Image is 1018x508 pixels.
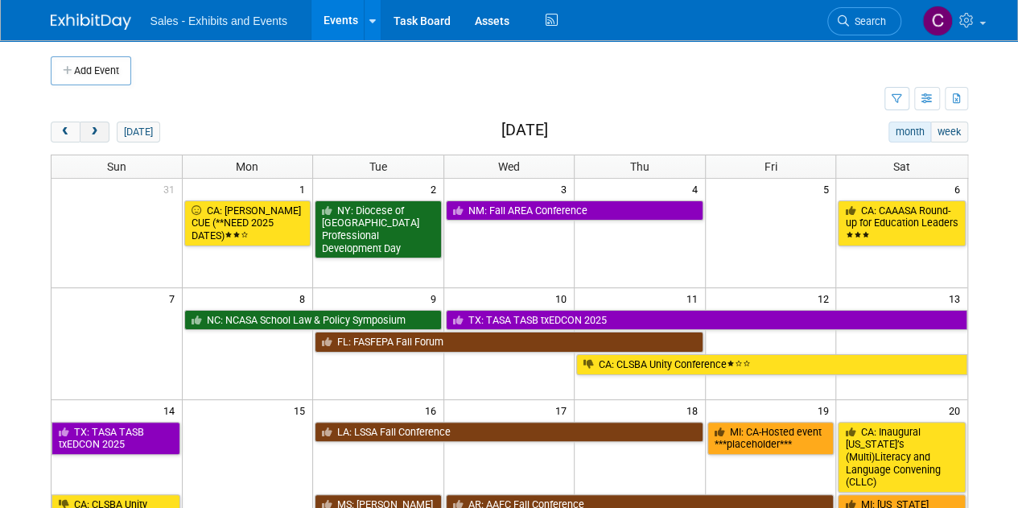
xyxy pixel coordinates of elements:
a: NM: Fall AREA Conference [446,200,703,221]
span: Fri [765,160,777,173]
button: [DATE] [117,122,159,142]
a: NC: NCASA School Law & Policy Symposium [184,310,442,331]
img: ExhibitDay [51,14,131,30]
span: 15 [292,400,312,420]
span: 16 [423,400,443,420]
span: 18 [685,400,705,420]
span: 19 [815,400,835,420]
button: week [930,122,967,142]
span: 31 [162,179,182,199]
button: Add Event [51,56,131,85]
span: Thu [630,160,649,173]
a: NY: Diocese of [GEOGRAPHIC_DATA] Professional Development Day [315,200,442,259]
span: 1 [298,179,312,199]
a: CA: CAAASA Round-up for Education Leaders [838,200,965,246]
span: 6 [953,179,967,199]
span: 5 [821,179,835,199]
a: CA: CLSBA Unity Conference [576,354,966,375]
span: 20 [947,400,967,420]
span: 13 [947,288,967,308]
span: Sales - Exhibits and Events [150,14,287,27]
button: prev [51,122,80,142]
span: 3 [559,179,574,199]
span: 11 [685,288,705,308]
span: 14 [162,400,182,420]
button: month [888,122,931,142]
a: Search [827,7,901,35]
img: Christine Lurz [922,6,953,36]
a: FL: FASFEPA Fall Forum [315,332,703,353]
span: 7 [167,288,182,308]
span: 9 [429,288,443,308]
span: 8 [298,288,312,308]
span: 12 [815,288,835,308]
a: MI: CA-Hosted event ***placeholder*** [707,422,835,455]
a: CA: Inaugural [US_STATE]’s (Multi)Literacy and Language Convening (CLLC) [838,422,965,494]
a: TX: TASA TASB txEDCON 2025 [446,310,967,331]
span: Search [849,15,886,27]
span: 17 [554,400,574,420]
span: Mon [236,160,258,173]
span: 2 [429,179,443,199]
h2: [DATE] [501,122,547,139]
span: Sat [893,160,910,173]
span: Sun [107,160,126,173]
span: 10 [554,288,574,308]
button: next [80,122,109,142]
span: Tue [369,160,387,173]
a: TX: TASA TASB txEDCON 2025 [52,422,180,455]
a: CA: [PERSON_NAME] CUE (**NEED 2025 DATES) [184,200,311,246]
span: Wed [498,160,520,173]
span: 4 [690,179,705,199]
a: LA: LSSA Fall Conference [315,422,703,443]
